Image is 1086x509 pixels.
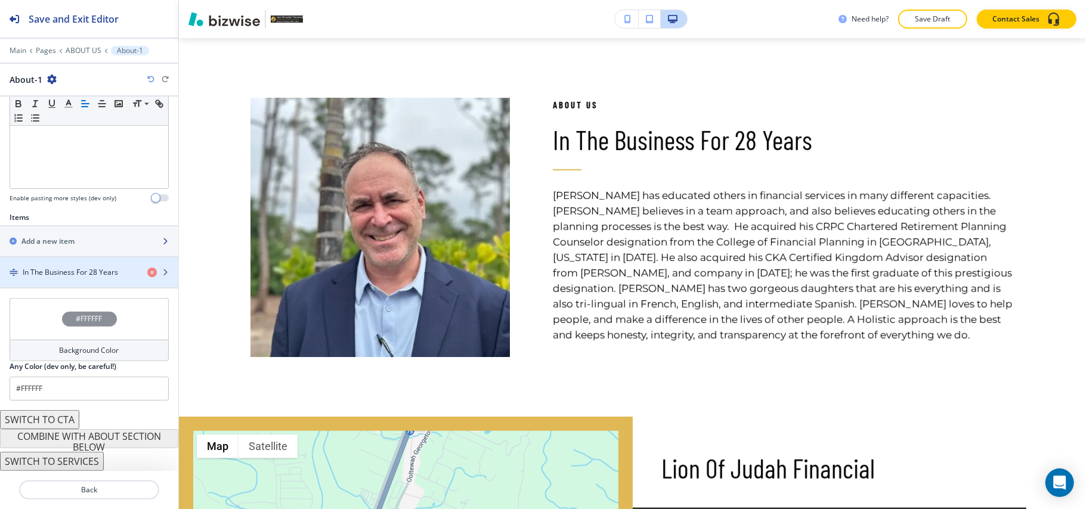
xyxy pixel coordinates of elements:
button: Main [10,46,26,55]
h2: Save and Exit Editor [29,12,119,26]
h4: Enable pasting more styles (dev only) [10,194,116,203]
p: About Us [553,98,1014,112]
div: Open Intercom Messenger [1045,468,1074,497]
p: About-1 [117,46,143,55]
p: Back [20,485,158,495]
p: In The Business For 28 Years [553,124,1014,156]
h4: Background Color [60,345,119,356]
h2: Items [10,212,29,223]
h2: Any Color (dev only, be careful!) [10,361,116,372]
p: Lion Of Judah Financial [661,452,1027,484]
button: About-1 [111,46,149,55]
p: [PERSON_NAME] has educated others in financial services in many different capacities. [PERSON_NAM... [553,188,1014,343]
button: #FFFFFFBackground Color [10,298,169,361]
button: Save Draft [898,10,967,29]
h4: #FFFFFF [76,314,103,324]
p: Contact Sales [992,14,1039,24]
img: 3a7f8dc879a7a027aea3e9fbdb454a81.webp [250,98,510,357]
button: Contact Sales [977,10,1076,29]
h3: Need help? [852,14,889,24]
h2: Add a new item [21,236,75,247]
img: Bizwise Logo [188,12,260,26]
button: Back [19,480,159,499]
button: Show satellite imagery [239,434,298,458]
p: Save Draft [914,14,952,24]
button: ABOUT US [66,46,101,55]
h2: About-1 [10,73,42,86]
img: Your Logo [271,15,303,23]
img: Drag [10,268,18,277]
button: Show street map [197,434,239,458]
button: Pages [36,46,56,55]
h4: In The Business For 28 Years [23,267,118,278]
